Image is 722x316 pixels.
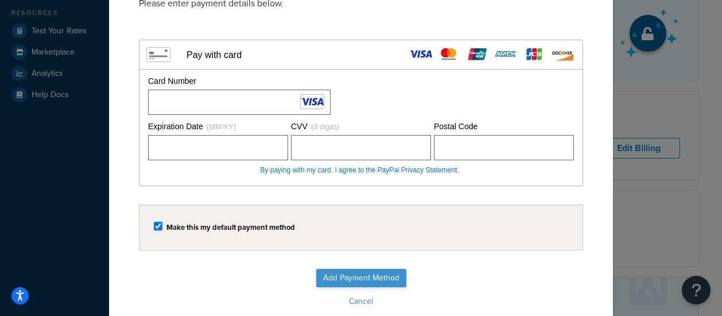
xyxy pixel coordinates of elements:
iframe: Secure Credit Card Frame - Expiration Date [153,136,283,160]
input: Add Payment Method [316,269,406,287]
iframe: Secure Credit Card Frame - CVV [296,136,426,160]
div: Postal Code [434,121,574,133]
div: Expiration Date [148,121,288,133]
iframe: Secure Credit Card Frame - Postal Code [439,136,569,160]
div: CVV [291,121,431,133]
div: Pay with card [187,49,242,60]
span: (MM/YY) [207,122,236,131]
label: Make this my default payment method [166,223,295,232]
iframe: Secure Credit Card Frame - Credit Card Number [153,90,325,114]
span: (3 digits) [311,122,340,131]
a: By paying with my card, I agree to the PayPal Privacy Statement. [260,166,459,174]
button: Cancel [121,293,601,310]
div: Card Number [148,76,331,87]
